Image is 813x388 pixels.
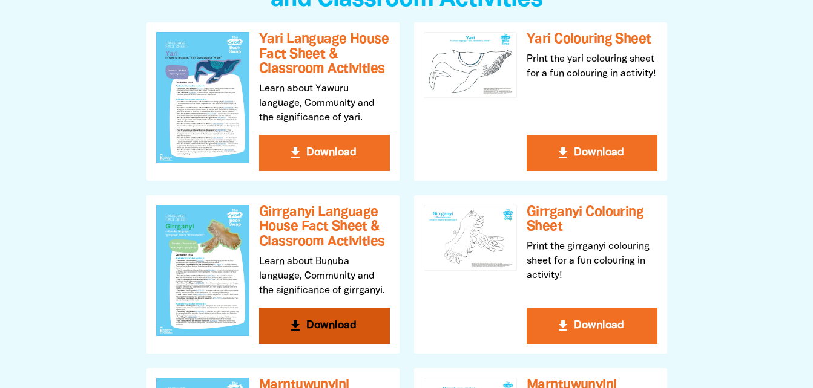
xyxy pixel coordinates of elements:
[156,32,249,163] img: Yari Language House Fact Sheet & Classroom Activities
[288,146,303,160] i: get_app
[527,32,657,47] h3: Yari Colouring Sheet
[156,205,249,336] img: Girrganyi Language House Fact Sheet & Classroom Activities
[259,205,390,250] h3: Girrganyi Language House Fact Sheet & Classroom Activities
[259,32,390,77] h3: Yari Language House Fact Sheet & Classroom Activities
[424,32,517,98] img: Yari Colouring Sheet
[259,308,390,344] button: get_app Download
[556,318,570,333] i: get_app
[288,318,303,333] i: get_app
[527,205,657,234] h3: Girrganyi Colouring Sheet
[424,205,517,271] img: Girrganyi Colouring Sheet
[527,135,657,171] button: get_app Download
[556,146,570,160] i: get_app
[527,308,657,344] button: get_app Download
[259,135,390,171] button: get_app Download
